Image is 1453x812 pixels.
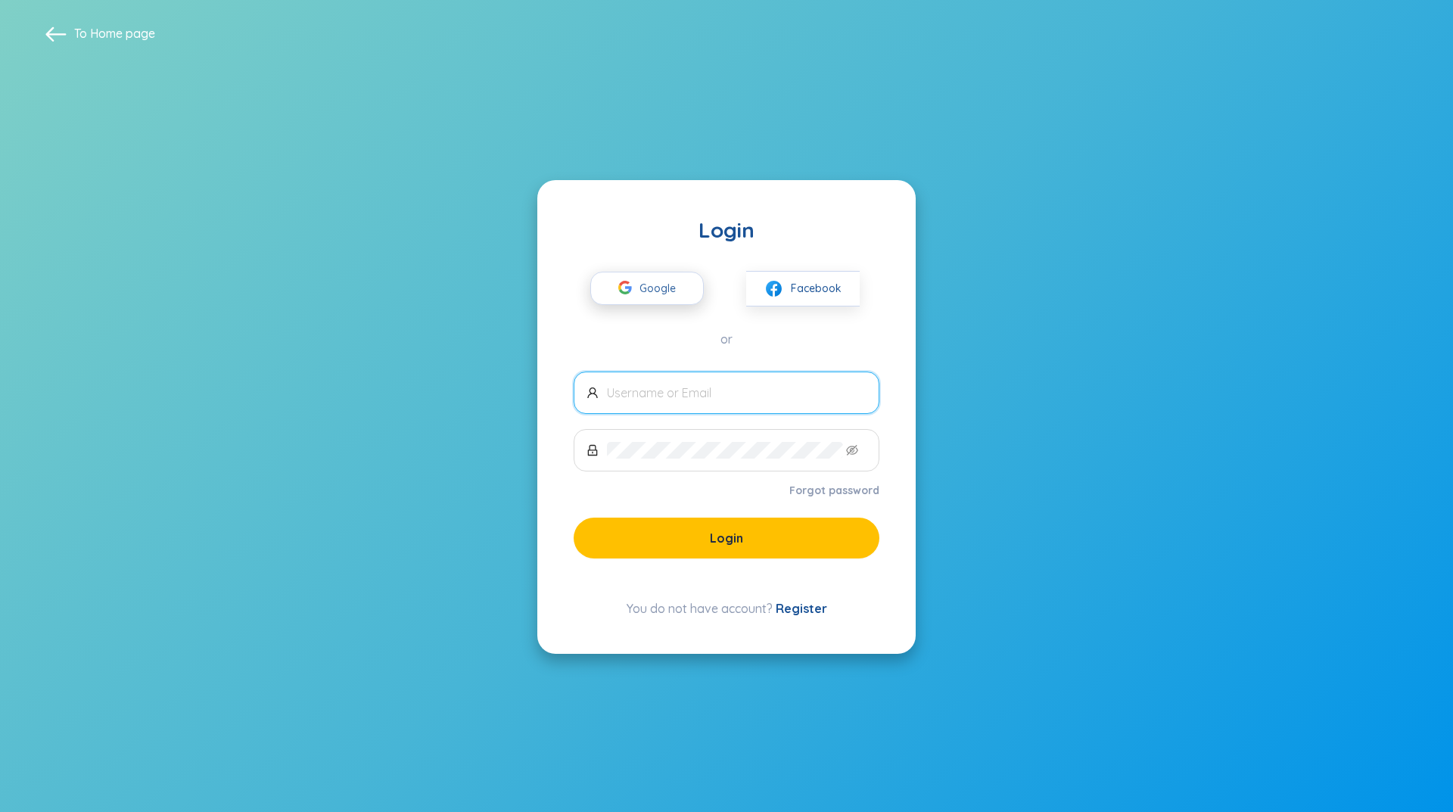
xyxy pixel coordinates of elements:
[607,384,867,401] input: Username or Email
[746,271,860,306] button: facebookFacebook
[574,518,879,558] button: Login
[586,387,599,399] span: user
[586,444,599,456] span: lock
[574,331,879,347] div: or
[90,26,155,41] a: Home page
[590,272,704,305] button: Google
[710,530,743,546] span: Login
[639,272,683,304] span: Google
[791,280,842,297] span: Facebook
[74,25,155,42] span: To
[574,216,879,244] div: Login
[846,444,858,456] span: eye-invisible
[574,599,879,618] div: You do not have account?
[776,601,827,616] a: Register
[789,483,879,498] a: Forgot password
[764,279,783,298] img: facebook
